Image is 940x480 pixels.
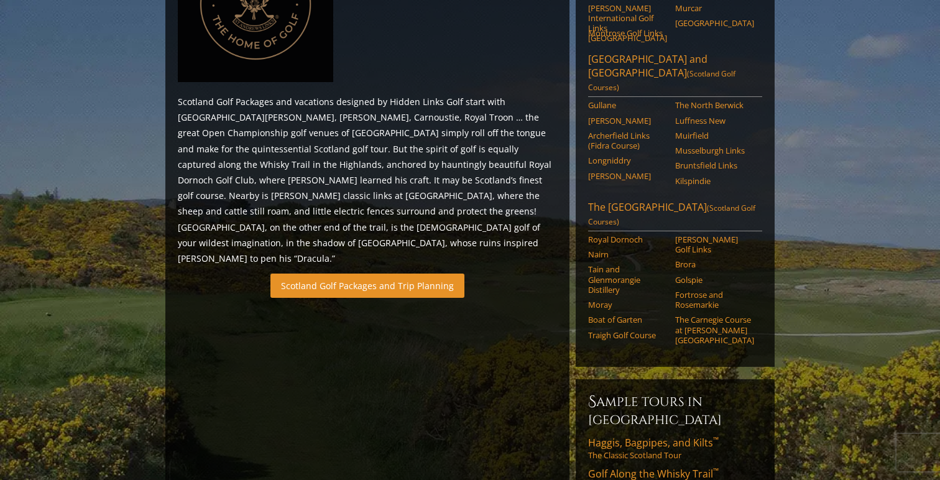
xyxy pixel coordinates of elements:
[675,116,754,126] a: Luffness New
[588,436,762,461] a: Haggis, Bagpipes, and Kilts™The Classic Scotland Tour
[588,100,667,110] a: Gullane
[675,160,754,170] a: Bruntsfield Links
[588,315,667,325] a: Boat of Garten
[675,315,754,345] a: The Carnegie Course at [PERSON_NAME][GEOGRAPHIC_DATA]
[270,274,464,298] a: Scotland Golf Packages and Trip Planning
[588,52,762,97] a: [GEOGRAPHIC_DATA] and [GEOGRAPHIC_DATA](Scotland Golf Courses)
[675,131,754,141] a: Muirfield
[588,28,667,38] a: Montrose Golf Links
[178,94,557,266] p: Scotland Golf Packages and vacations designed by Hidden Links Golf start with [GEOGRAPHIC_DATA][P...
[588,200,762,231] a: The [GEOGRAPHIC_DATA](Scotland Golf Courses)
[675,18,754,28] a: [GEOGRAPHIC_DATA]
[588,3,667,44] a: [PERSON_NAME] International Golf Links [GEOGRAPHIC_DATA]
[675,3,754,13] a: Murcar
[675,275,754,285] a: Golspie
[588,330,667,340] a: Traigh Golf Course
[588,436,719,450] span: Haggis, Bagpipes, and Kilts
[713,466,719,476] sup: ™
[588,116,667,126] a: [PERSON_NAME]
[675,234,754,255] a: [PERSON_NAME] Golf Links
[675,100,754,110] a: The North Berwick
[675,259,754,269] a: Brora
[588,155,667,165] a: Longniddry
[588,171,667,181] a: [PERSON_NAME]
[675,145,754,155] a: Musselburgh Links
[588,131,667,151] a: Archerfield Links (Fidra Course)
[588,234,667,244] a: Royal Dornoch
[588,392,762,428] h6: Sample Tours in [GEOGRAPHIC_DATA]
[588,249,667,259] a: Nairn
[588,264,667,295] a: Tain and Glenmorangie Distillery
[588,203,755,227] span: (Scotland Golf Courses)
[588,300,667,310] a: Moray
[713,435,719,445] sup: ™
[675,176,754,186] a: Kilspindie
[675,290,754,310] a: Fortrose and Rosemarkie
